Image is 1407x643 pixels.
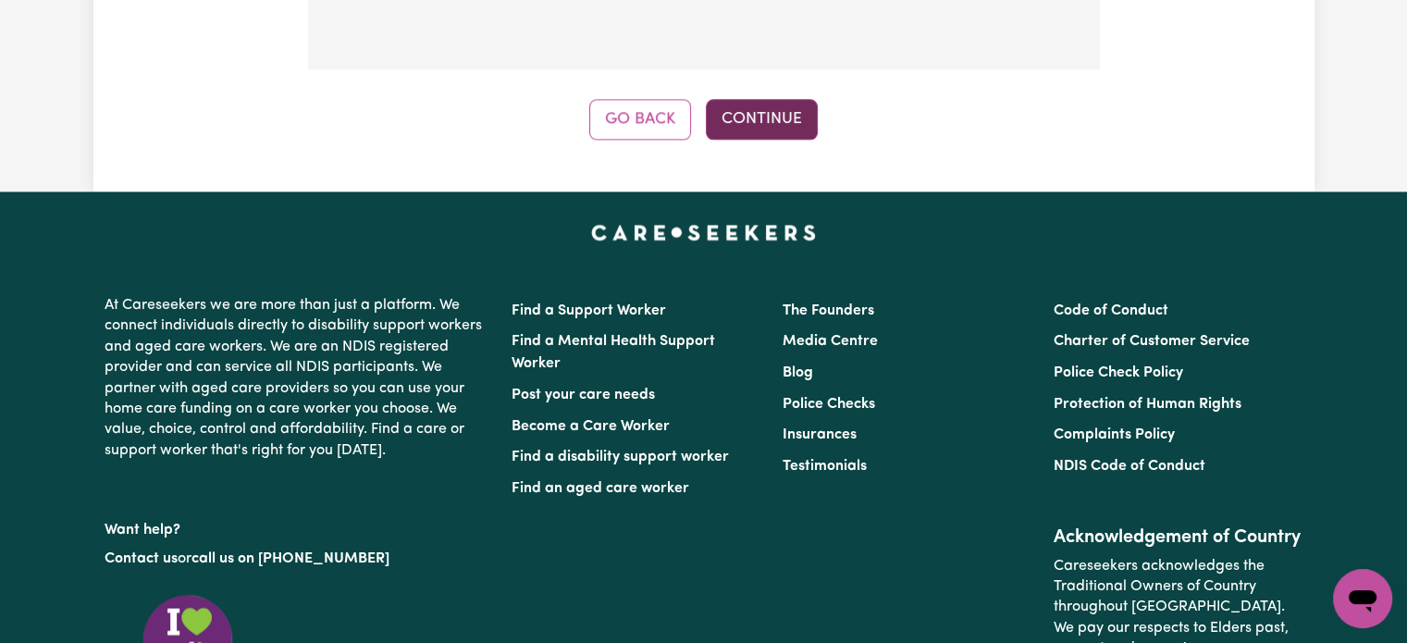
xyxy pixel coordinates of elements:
button: Go Back [589,99,691,140]
a: Contact us [105,551,178,566]
a: Media Centre [783,334,878,349]
a: Complaints Policy [1054,427,1175,442]
a: Police Checks [783,397,875,412]
a: NDIS Code of Conduct [1054,459,1205,474]
button: Continue [706,99,818,140]
a: Protection of Human Rights [1054,397,1241,412]
a: Find a Mental Health Support Worker [512,334,715,371]
a: The Founders [783,303,874,318]
a: Find a Support Worker [512,303,666,318]
a: Post your care needs [512,388,655,402]
h2: Acknowledgement of Country [1054,526,1302,549]
p: or [105,541,489,576]
a: Testimonials [783,459,867,474]
a: Code of Conduct [1054,303,1168,318]
a: Police Check Policy [1054,365,1183,380]
a: Blog [783,365,813,380]
iframe: Button to launch messaging window [1333,569,1392,628]
a: Charter of Customer Service [1054,334,1250,349]
a: Insurances [783,427,857,442]
a: Careseekers home page [591,225,816,240]
a: call us on [PHONE_NUMBER] [191,551,389,566]
a: Find an aged care worker [512,481,689,496]
p: At Careseekers we are more than just a platform. We connect individuals directly to disability su... [105,288,489,468]
p: Want help? [105,513,489,540]
a: Become a Care Worker [512,419,670,434]
a: Find a disability support worker [512,450,729,464]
